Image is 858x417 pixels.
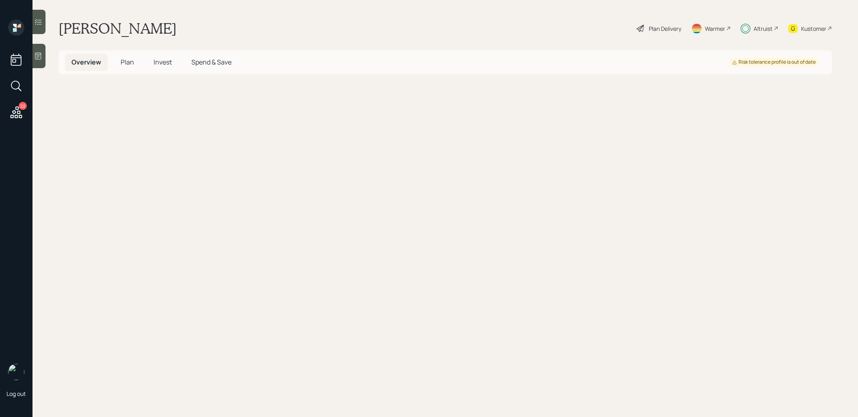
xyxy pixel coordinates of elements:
[121,58,134,67] span: Plan
[191,58,232,67] span: Spend & Save
[8,364,24,380] img: treva-nostdahl-headshot.png
[6,390,26,398] div: Log out
[732,59,816,66] div: Risk tolerance profile is out of date
[801,24,826,33] div: Kustomer
[19,102,27,110] div: 22
[754,24,773,33] div: Altruist
[649,24,681,33] div: Plan Delivery
[58,19,177,37] h1: [PERSON_NAME]
[71,58,101,67] span: Overview
[154,58,172,67] span: Invest
[705,24,725,33] div: Warmer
